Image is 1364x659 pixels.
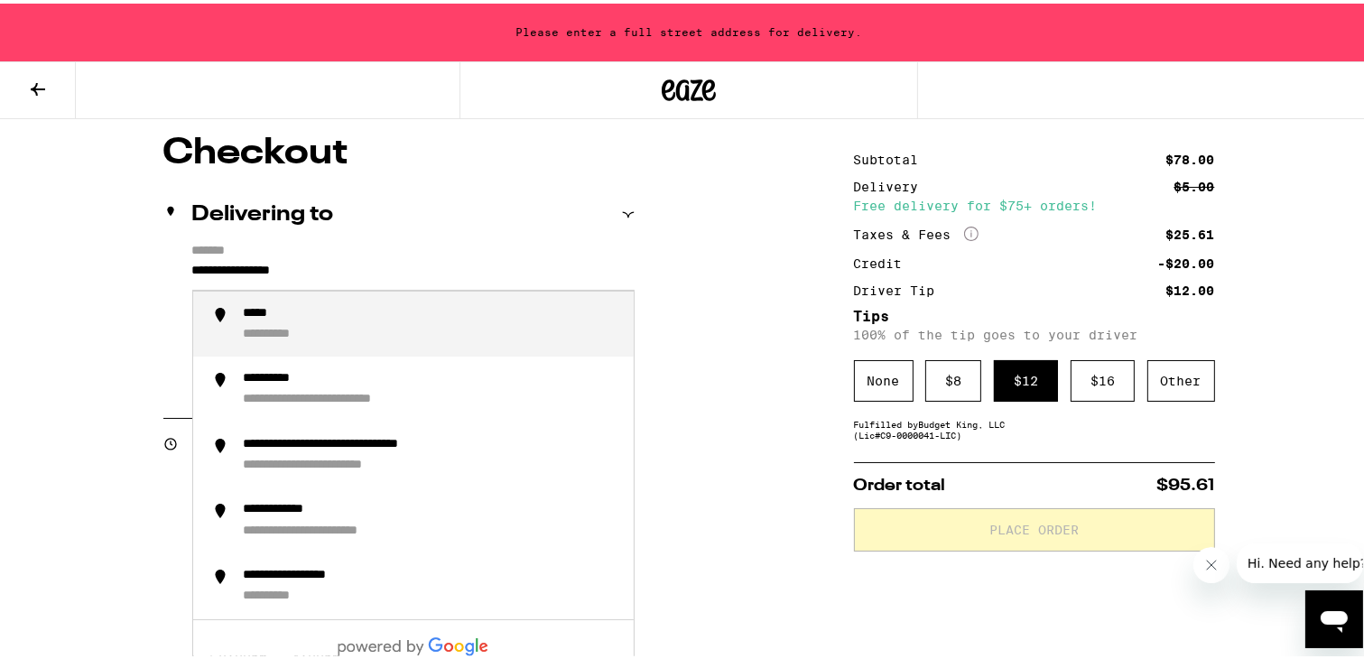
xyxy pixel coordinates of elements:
[989,520,1079,533] span: Place Order
[1147,357,1215,398] div: Other
[11,13,130,27] span: Hi. Need any help?
[1166,281,1215,293] div: $12.00
[854,505,1215,548] button: Place Order
[925,357,981,398] div: $ 8
[994,357,1058,398] div: $ 12
[854,415,1215,437] div: Fulfilled by Budget King, LLC (Lic# C9-0000041-LIC )
[854,306,1215,320] h5: Tips
[854,150,932,162] div: Subtotal
[1166,150,1215,162] div: $78.00
[1237,540,1363,580] iframe: Message from company
[163,132,635,168] h1: Checkout
[1305,587,1363,645] iframe: Button to launch messaging window
[1174,177,1215,190] div: $5.00
[854,357,914,398] div: None
[854,474,946,490] span: Order total
[1158,254,1215,266] div: -$20.00
[854,196,1215,209] div: Free delivery for $75+ orders!
[854,254,915,266] div: Credit
[1166,225,1215,237] div: $25.61
[854,324,1215,339] p: 100% of the tip goes to your driver
[1193,543,1229,580] iframe: Close message
[854,223,979,239] div: Taxes & Fees
[854,177,932,190] div: Delivery
[1071,357,1135,398] div: $ 16
[1157,474,1215,490] span: $95.61
[854,281,948,293] div: Driver Tip
[192,200,334,222] h2: Delivering to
